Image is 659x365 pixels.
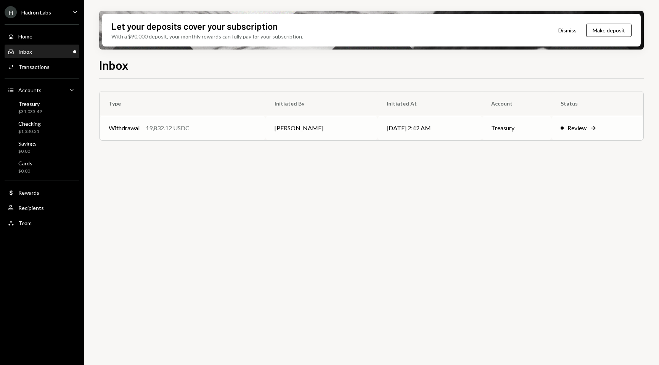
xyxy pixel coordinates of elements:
[567,123,587,133] div: Review
[111,20,278,32] div: Let your deposits cover your subscription
[18,33,32,40] div: Home
[18,148,37,155] div: $0.00
[265,91,378,116] th: Initiated By
[5,138,79,156] a: Savings$0.00
[549,21,586,39] button: Dismiss
[5,158,79,176] a: Cards$0.00
[109,123,140,133] div: Withdrawal
[18,220,32,226] div: Team
[18,87,42,93] div: Accounts
[5,201,79,215] a: Recipients
[18,128,41,135] div: $1,330.31
[21,9,51,16] div: Hadron Labs
[18,109,42,115] div: $31,033.49
[482,116,551,140] td: Treasury
[482,91,551,116] th: Account
[5,216,79,230] a: Team
[18,64,50,70] div: Transactions
[5,186,79,199] a: Rewards
[18,120,41,127] div: Checking
[5,6,17,18] div: H
[5,118,79,136] a: Checking$1,330.31
[378,116,482,140] td: [DATE] 2:42 AM
[5,29,79,43] a: Home
[18,189,39,196] div: Rewards
[111,32,303,40] div: With a $90,000 deposit, your monthly rewards can fully pay for your subscription.
[5,83,79,97] a: Accounts
[551,91,643,116] th: Status
[18,205,44,211] div: Recipients
[378,91,482,116] th: Initiated At
[18,160,32,166] div: Cards
[5,60,79,74] a: Transactions
[18,48,32,55] div: Inbox
[100,91,265,116] th: Type
[5,45,79,58] a: Inbox
[18,101,42,107] div: Treasury
[99,57,129,72] h1: Inbox
[18,140,37,147] div: Savings
[586,24,632,37] button: Make deposit
[146,123,190,133] div: 19,832.12 USDC
[5,98,79,117] a: Treasury$31,033.49
[265,116,378,140] td: [PERSON_NAME]
[18,168,32,174] div: $0.00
